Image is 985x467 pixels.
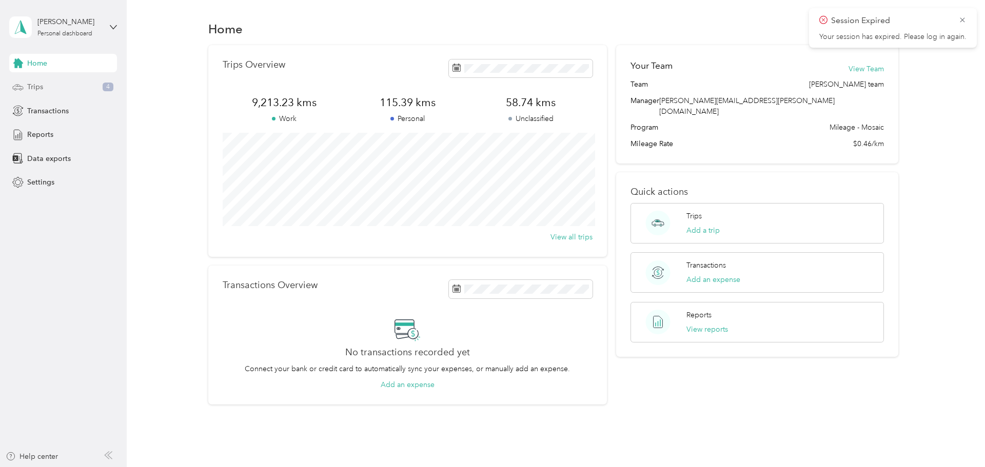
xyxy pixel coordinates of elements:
span: Reports [27,129,53,140]
button: Add an expense [686,274,740,285]
span: [PERSON_NAME][EMAIL_ADDRESS][PERSON_NAME][DOMAIN_NAME] [659,96,835,116]
span: $0.46/km [853,138,884,149]
span: Home [27,58,47,69]
button: Add an expense [381,379,435,390]
button: View all trips [550,232,593,242]
p: Trips Overview [223,59,285,70]
p: Trips [686,211,702,221]
span: Trips [27,82,43,92]
span: 58.74 kms [469,95,593,110]
h2: Your Team [631,59,673,72]
span: Team [631,79,648,90]
span: Mileage Rate [631,138,673,149]
button: Help center [6,451,58,462]
h2: No transactions recorded yet [345,347,470,358]
div: [PERSON_NAME] [37,16,102,27]
p: Quick actions [631,187,884,197]
button: View reports [686,324,728,335]
p: Personal [346,113,469,124]
span: 9,213.23 kms [223,95,346,110]
iframe: Everlance-gr Chat Button Frame [928,410,985,467]
h1: Home [208,24,243,34]
span: Transactions [27,106,69,116]
span: [PERSON_NAME] team [809,79,884,90]
span: Data exports [27,153,71,164]
button: Add a trip [686,225,720,236]
p: Transactions [686,260,726,271]
div: Personal dashboard [37,31,92,37]
p: Session Expired [831,14,951,27]
p: Work [223,113,346,124]
span: Program [631,122,658,133]
p: Transactions Overview [223,280,318,291]
p: Connect your bank or credit card to automatically sync your expenses, or manually add an expense. [245,363,570,374]
span: Manager [631,95,659,117]
button: View Team [849,64,884,74]
p: Unclassified [469,113,593,124]
span: 115.39 kms [346,95,469,110]
span: Mileage - Mosaic [830,122,884,133]
p: Reports [686,310,712,320]
span: 4 [103,83,113,92]
p: Your session has expired. Please log in again. [819,32,967,42]
span: Settings [27,177,54,188]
